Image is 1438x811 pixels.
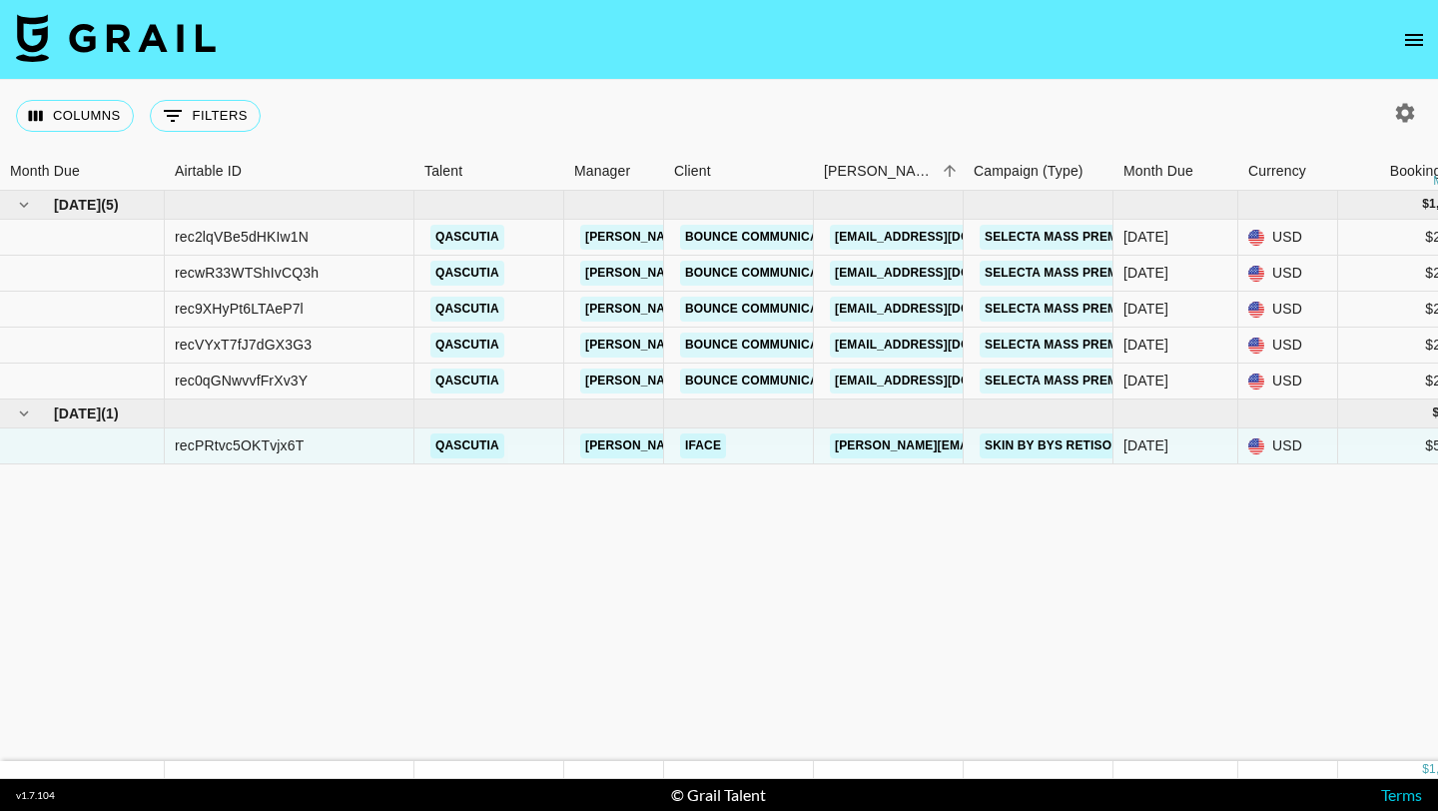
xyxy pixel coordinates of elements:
[680,433,726,458] a: iFace
[564,152,664,191] div: Manager
[830,333,1054,358] a: [EMAIL_ADDRESS][DOMAIN_NAME]
[980,225,1145,250] a: Selecta Mass Premium
[101,195,119,215] span: ( 5 )
[680,261,860,286] a: Bounce Communications
[175,299,304,319] div: rec9XHyPt6LTAeP7l
[1238,328,1338,364] div: USD
[830,225,1054,250] a: [EMAIL_ADDRESS][DOMAIN_NAME]
[10,191,38,219] button: hide children
[1394,20,1434,60] button: open drawer
[1238,256,1338,292] div: USD
[10,152,80,191] div: Month Due
[1123,371,1168,391] div: Jul '25
[830,297,1054,322] a: [EMAIL_ADDRESS][DOMAIN_NAME]
[824,152,936,191] div: [PERSON_NAME]
[980,297,1145,322] a: Selecta Mass Premium
[674,152,711,191] div: Client
[430,225,504,250] a: qascutia
[1123,263,1168,283] div: Jul '25
[936,157,964,185] button: Sort
[680,333,860,358] a: Bounce Communications
[175,435,304,455] div: recPRtvc5OKTvjx6T
[680,297,860,322] a: Bounce Communications
[1123,435,1168,455] div: Aug '25
[580,261,1009,286] a: [PERSON_NAME][EMAIL_ADDRESS][PERSON_NAME][DOMAIN_NAME]
[580,297,1009,322] a: [PERSON_NAME][EMAIL_ADDRESS][PERSON_NAME][DOMAIN_NAME]
[830,261,1054,286] a: [EMAIL_ADDRESS][DOMAIN_NAME]
[1381,785,1422,804] a: Terms
[175,152,242,191] div: Airtable ID
[580,433,1009,458] a: [PERSON_NAME][EMAIL_ADDRESS][PERSON_NAME][DOMAIN_NAME]
[980,433,1204,458] a: Skin by BYS Retisome Campaign
[671,785,766,805] div: © Grail Talent
[580,225,1009,250] a: [PERSON_NAME][EMAIL_ADDRESS][PERSON_NAME][DOMAIN_NAME]
[430,369,504,394] a: qascutia
[54,404,101,423] span: [DATE]
[830,433,1155,458] a: [PERSON_NAME][EMAIL_ADDRESS][DOMAIN_NAME]
[16,14,216,62] img: Grail Talent
[1422,196,1429,213] div: $
[974,152,1083,191] div: Campaign (Type)
[980,369,1145,394] a: Selecta Mass Premium
[1248,152,1306,191] div: Currency
[980,261,1145,286] a: Selecta Mass Premium
[1238,220,1338,256] div: USD
[1123,227,1168,247] div: Jul '25
[175,227,309,247] div: rec2lqVBe5dHKIw1N
[430,297,504,322] a: qascutia
[680,225,860,250] a: Bounce Communications
[175,371,308,391] div: rec0qGNwvvfFrXv3Y
[430,433,504,458] a: qascutia
[1238,152,1338,191] div: Currency
[574,152,630,191] div: Manager
[430,333,504,358] a: qascutia
[980,333,1145,358] a: Selecta Mass Premium
[101,404,119,423] span: ( 1 )
[1238,364,1338,400] div: USD
[1123,299,1168,319] div: Jul '25
[430,261,504,286] a: qascutia
[150,100,261,132] button: Show filters
[1422,761,1429,778] div: $
[1123,152,1193,191] div: Month Due
[1113,152,1238,191] div: Month Due
[680,369,860,394] a: Bounce Communications
[1238,292,1338,328] div: USD
[830,369,1054,394] a: [EMAIL_ADDRESS][DOMAIN_NAME]
[664,152,814,191] div: Client
[580,333,1009,358] a: [PERSON_NAME][EMAIL_ADDRESS][PERSON_NAME][DOMAIN_NAME]
[54,195,101,215] span: [DATE]
[424,152,462,191] div: Talent
[10,400,38,427] button: hide children
[175,335,312,355] div: recVYxT7fJ7dGX3G3
[16,100,134,132] button: Select columns
[1123,335,1168,355] div: Jul '25
[580,369,1009,394] a: [PERSON_NAME][EMAIL_ADDRESS][PERSON_NAME][DOMAIN_NAME]
[814,152,964,191] div: Booker
[175,263,319,283] div: recwR33WTShIvCQ3h
[964,152,1113,191] div: Campaign (Type)
[1238,428,1338,464] div: USD
[165,152,414,191] div: Airtable ID
[16,789,55,802] div: v 1.7.104
[414,152,564,191] div: Talent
